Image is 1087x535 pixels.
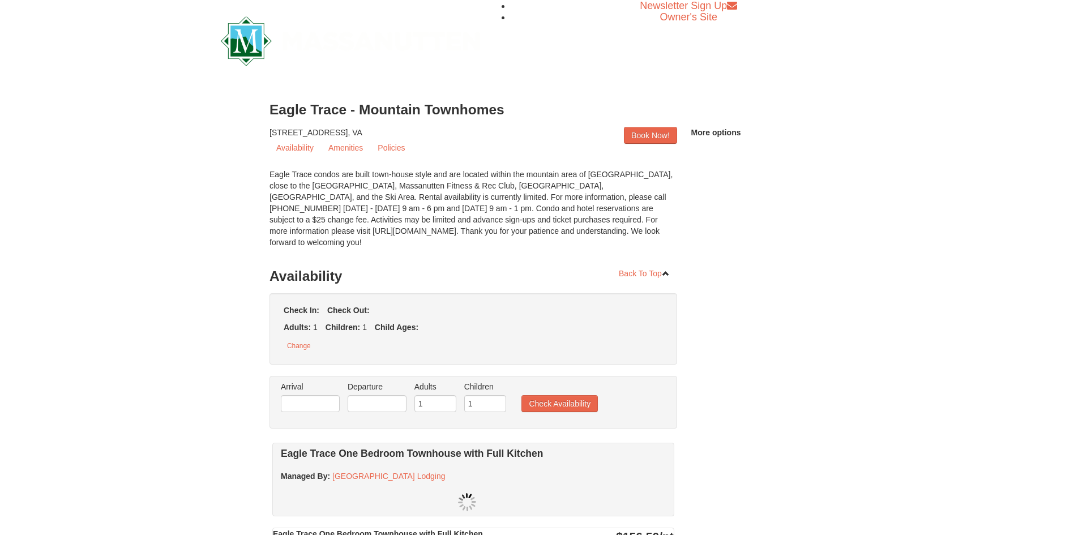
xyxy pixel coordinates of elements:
[375,323,418,332] strong: Child Ages:
[332,472,445,481] a: [GEOGRAPHIC_DATA] Lodging
[458,493,476,511] img: wait.gif
[281,472,330,481] strong: :
[327,306,370,315] strong: Check Out:
[281,472,327,481] span: Managed By
[284,306,319,315] strong: Check In:
[521,395,598,412] button: Check Availability
[269,169,677,259] div: Eagle Trace condos are built town-house style and are located within the mountain area of [GEOGRA...
[221,26,480,53] a: Massanutten Resort
[281,339,317,353] button: Change
[313,323,318,332] span: 1
[284,323,311,332] strong: Adults:
[414,381,456,392] label: Adults
[371,139,412,156] a: Policies
[269,265,677,288] h3: Availability
[281,448,654,459] h4: Eagle Trace One Bedroom Townhouse with Full Kitchen
[221,16,480,66] img: Massanutten Resort Logo
[281,381,340,392] label: Arrival
[348,381,406,392] label: Departure
[660,11,717,23] a: Owner's Site
[322,139,370,156] a: Amenities
[611,265,677,282] a: Back To Top
[269,99,818,121] h3: Eagle Trace - Mountain Townhomes
[326,323,360,332] strong: Children:
[362,323,367,332] span: 1
[624,127,677,144] a: Book Now!
[269,139,320,156] a: Availability
[464,381,506,392] label: Children
[691,128,741,137] span: More options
